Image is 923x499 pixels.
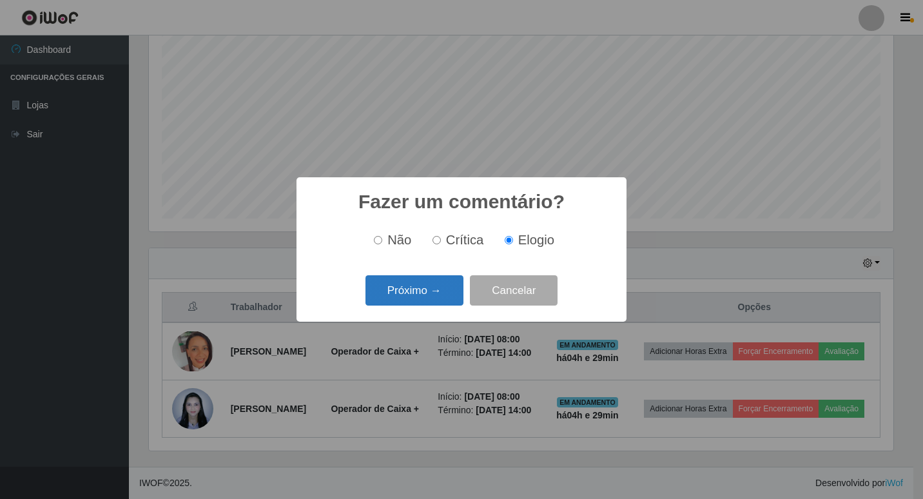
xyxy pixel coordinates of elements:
[446,233,484,247] span: Crítica
[365,275,463,306] button: Próximo →
[387,233,411,247] span: Não
[358,190,565,213] h2: Fazer um comentário?
[374,236,382,244] input: Não
[470,275,558,306] button: Cancelar
[505,236,513,244] input: Elogio
[518,233,554,247] span: Elogio
[432,236,441,244] input: Crítica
